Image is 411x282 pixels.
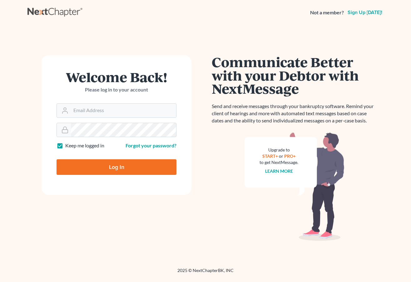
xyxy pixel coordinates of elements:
[260,147,298,153] div: Upgrade to
[346,10,384,15] a: Sign up [DATE]!
[212,103,377,124] p: Send and receive messages through your bankruptcy software. Remind your client of hearings and mo...
[212,55,377,95] h1: Communicate Better with your Debtor with NextMessage
[284,153,296,159] a: PRO+
[57,86,176,93] p: Please log in to your account
[126,142,176,148] a: Forgot your password?
[265,168,293,174] a: Learn more
[245,132,344,241] img: nextmessage_bg-59042aed3d76b12b5cd301f8e5b87938c9018125f34e5fa2b7a6b67550977c72.svg
[57,159,176,175] input: Log In
[262,153,278,159] a: START+
[71,104,176,117] input: Email Address
[279,153,283,159] span: or
[310,9,344,16] strong: Not a member?
[27,267,384,279] div: 2025 © NextChapterBK, INC
[57,70,176,84] h1: Welcome Back!
[65,142,104,149] label: Keep me logged in
[260,159,298,166] div: to get NextMessage.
